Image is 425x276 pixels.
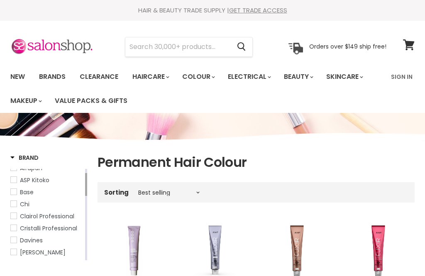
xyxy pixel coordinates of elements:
[20,176,49,184] span: ASP Kitoko
[49,92,134,110] a: Value Packs & Gifts
[10,154,39,162] h3: Brand
[230,37,252,56] button: Search
[98,154,415,171] h1: Permanent Hair Colour
[309,43,386,50] p: Orders over $149 ship free!
[125,37,230,56] input: Search
[20,236,43,244] span: Davines
[10,200,83,209] a: Chi
[4,65,386,113] ul: Main menu
[20,188,34,196] span: Base
[176,68,220,85] a: Colour
[278,68,318,85] a: Beauty
[10,236,83,245] a: Davines
[126,68,174,85] a: Haircare
[20,212,74,220] span: Clairol Professional
[10,224,83,233] a: Cristalli Professional
[20,164,43,172] span: Alfaparf
[10,188,83,197] a: Base
[10,212,83,221] a: Clairol Professional
[10,260,83,269] a: FarmaVita
[104,189,129,196] label: Sorting
[20,224,77,232] span: Cristalli Professional
[222,68,276,85] a: Electrical
[4,92,47,110] a: Makeup
[20,200,29,208] span: Chi
[73,68,125,85] a: Clearance
[386,68,418,85] a: Sign In
[229,6,287,15] a: GET TRADE ACCESS
[10,248,83,257] a: De Lorenzo
[320,68,368,85] a: Skincare
[10,176,83,185] a: ASP Kitoko
[20,248,66,256] span: [PERSON_NAME]
[4,68,31,85] a: New
[33,68,72,85] a: Brands
[125,37,253,57] form: Product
